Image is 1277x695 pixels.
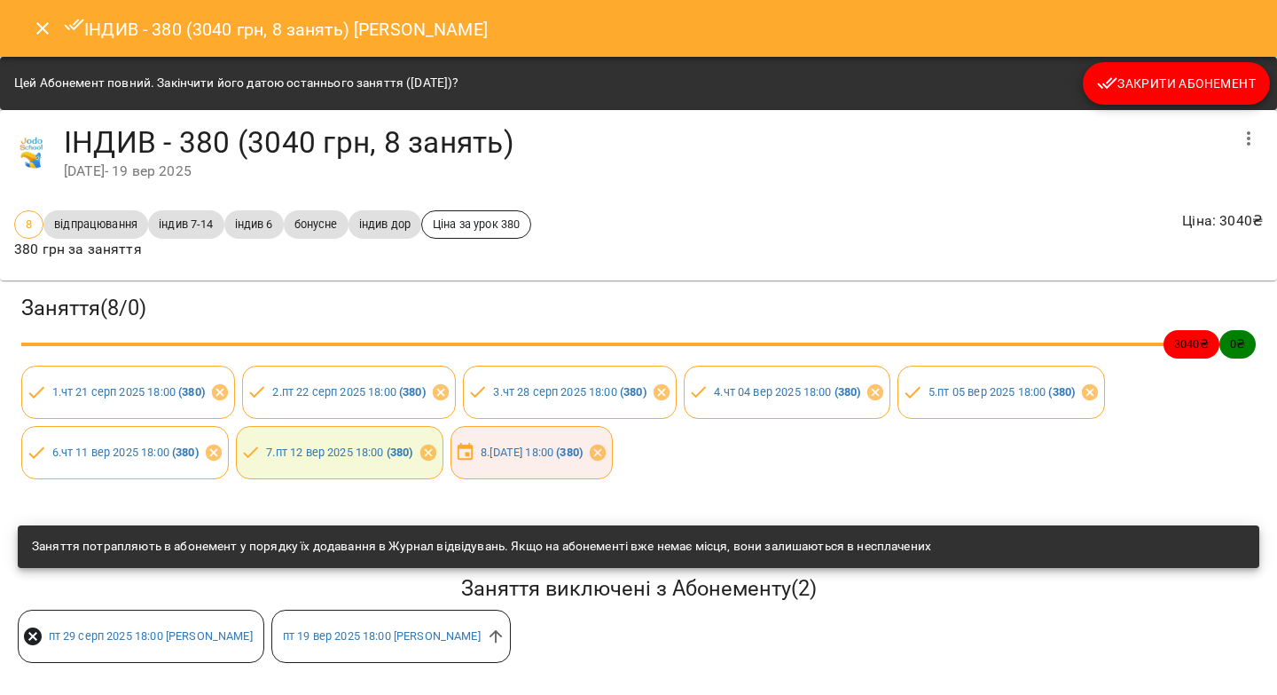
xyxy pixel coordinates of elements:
div: [DATE] - 19 вер 2025 [64,161,1227,182]
span: 0 ₴ [1219,336,1256,352]
span: Закрити Абонемент [1097,73,1256,94]
h5: Заняття виключені з Абонементу ( 2 ) [18,575,1259,603]
div: 3.чт 28 серп 2025 18:00 (380) [463,366,677,419]
p: Ціна : 3040 ₴ [1182,210,1263,232]
a: 5.пт 05 вер 2025 18:00 (380) [928,385,1075,399]
span: індив дор [349,216,421,233]
b: ( 380 ) [172,446,199,459]
a: 8.[DATE] 18:00 (380) [481,446,583,459]
span: індив 7-14 [148,216,223,233]
h3: Заняття ( 8 / 0 ) [21,295,1256,322]
p: 380 грн за заняття [14,239,531,260]
span: 8 [15,216,43,233]
a: 3.чт 28 серп 2025 18:00 (380) [493,385,646,399]
div: 5.пт 05 вер 2025 18:00 (380) [897,366,1105,419]
div: 1.чт 21 серп 2025 18:00 (380) [21,366,235,419]
a: 1.чт 21 серп 2025 18:00 (380) [52,385,205,399]
a: 7.пт 12 вер 2025 18:00 (380) [266,446,412,459]
div: 2.пт 22 серп 2025 18:00 (380) [242,366,456,419]
h4: ІНДИВ - 380 (3040 грн, 8 занять) [64,124,1227,161]
b: ( 380 ) [620,385,646,399]
div: 6.чт 11 вер 2025 18:00 (380) [21,426,229,479]
h6: ІНДИВ - 380 (3040 грн, 8 занять) [PERSON_NAME] [64,14,488,43]
b: ( 380 ) [556,446,583,459]
div: 7.пт 12 вер 2025 18:00 (380) [236,426,443,479]
span: індив 6 [224,216,284,233]
img: 38072b7c2e4bcea27148e267c0c485b2.jpg [14,135,50,170]
a: 4.чт 04 вер 2025 18:00 (380) [714,385,860,399]
span: бонусне [284,216,349,233]
span: 3040 ₴ [1163,336,1219,352]
div: 8.[DATE] 18:00 (380) [450,426,614,479]
span: відпрацювання [43,216,148,233]
b: ( 380 ) [387,446,413,459]
button: Закрити Абонемент [1083,62,1270,105]
a: пт 29 серп 2025 18:00 [PERSON_NAME] [49,629,253,643]
b: ( 380 ) [399,385,426,399]
a: 6.чт 11 вер 2025 18:00 (380) [52,446,199,459]
div: Заняття потрапляють в абонемент у порядку їх додавання в Журнал відвідувань. Якщо на абонементі в... [32,531,931,563]
div: пт 19 вер 2025 18:00 [PERSON_NAME] [271,610,511,663]
a: пт 19 вер 2025 18:00 [PERSON_NAME] [283,629,481,643]
div: Цей Абонемент повний. Закінчити його датою останнього заняття ([DATE])? [14,67,458,99]
a: 2.пт 22 серп 2025 18:00 (380) [272,385,425,399]
b: ( 380 ) [834,385,861,399]
span: Ціна за урок 380 [422,216,530,233]
b: ( 380 ) [178,385,205,399]
b: ( 380 ) [1048,385,1075,399]
div: 4.чт 04 вер 2025 18:00 (380) [684,366,891,419]
button: Close [21,7,64,50]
